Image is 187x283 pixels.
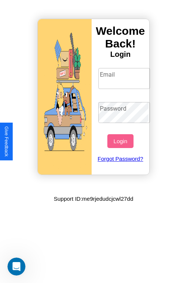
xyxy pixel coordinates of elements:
[54,194,134,204] p: Support ID: me9rjedudcjcwl27dd
[95,148,147,169] a: Forgot Password?
[38,19,92,175] img: gif
[7,258,25,276] iframe: Intercom live chat
[92,25,149,50] h3: Welcome Back!
[4,126,9,157] div: Give Feedback
[107,134,133,148] button: Login
[92,50,149,59] h4: Login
